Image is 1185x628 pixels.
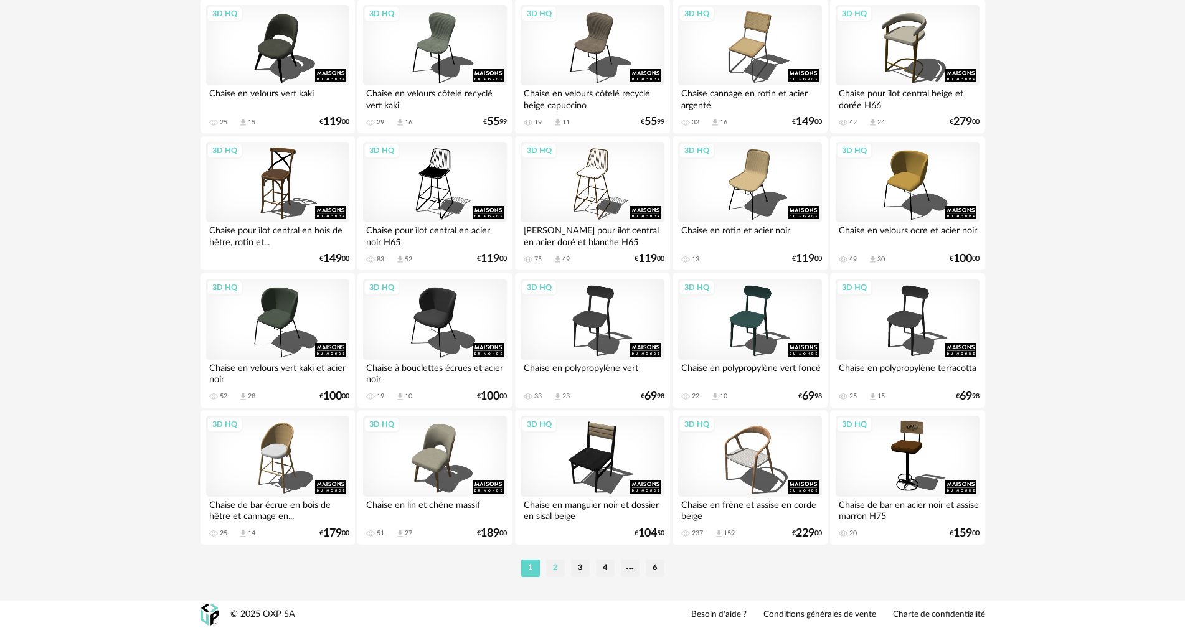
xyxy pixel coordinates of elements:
div: € 99 [641,118,664,126]
div: € 00 [319,118,349,126]
div: € 99 [483,118,507,126]
a: 3D HQ Chaise en manguier noir et dossier en sisal beige €10450 [515,410,669,545]
div: Chaise en velours vert kaki [206,85,349,110]
span: 119 [481,255,499,263]
div: € 00 [950,118,980,126]
div: 10 [405,392,412,401]
div: 28 [248,392,255,401]
div: 3D HQ [521,6,557,22]
div: 3D HQ [679,416,715,433]
div: Chaise de bar en acier noir et assise marron H75 [836,497,979,522]
div: © 2025 OXP SA [230,609,295,621]
li: 6 [646,560,664,577]
span: 179 [323,529,342,538]
div: Chaise pour îlot central en bois de hêtre, rotin et... [206,222,349,247]
a: 3D HQ Chaise en rotin et acier noir 13 €11900 [673,136,827,271]
div: 3D HQ [207,279,243,296]
a: 3D HQ [PERSON_NAME] pour îlot central en acier doré et blanche H65 75 Download icon 49 €11900 [515,136,669,271]
div: Chaise en velours vert kaki et acier noir [206,360,349,385]
a: 3D HQ Chaise en velours vert kaki et acier noir 52 Download icon 28 €10000 [201,273,355,408]
div: 25 [849,392,857,401]
div: Chaise en rotin et acier noir [678,222,821,247]
span: 100 [323,392,342,401]
div: Chaise en polypropylène vert [521,360,664,385]
span: Download icon [553,392,562,401]
div: 52 [405,255,412,264]
span: 69 [960,392,972,401]
div: Chaise en frêne et assise en corde beige [678,497,821,522]
div: Chaise en polypropylène vert foncé [678,360,821,385]
li: 4 [596,560,615,577]
div: € 98 [956,392,980,401]
div: 20 [849,529,857,538]
div: 3D HQ [364,416,400,433]
div: [PERSON_NAME] pour îlot central en acier doré et blanche H65 [521,222,664,247]
a: Besoin d'aide ? [691,609,747,621]
div: € 00 [477,255,507,263]
div: Chaise en manguier noir et dossier en sisal beige [521,497,664,522]
div: 3D HQ [364,6,400,22]
div: 25 [220,529,227,538]
div: 3D HQ [207,416,243,433]
div: 19 [534,118,542,127]
div: 16 [405,118,412,127]
div: 49 [562,255,570,264]
div: € 00 [319,392,349,401]
span: 119 [638,255,657,263]
div: 3D HQ [521,143,557,159]
div: 3D HQ [521,279,557,296]
span: Download icon [868,255,877,264]
div: 3D HQ [207,6,243,22]
a: 3D HQ Chaise en polypropylène terracotta 25 Download icon 15 €6998 [830,273,984,408]
div: 3D HQ [836,416,872,433]
a: 3D HQ Chaise en lin et chêne massif 51 Download icon 27 €18900 [357,410,512,545]
li: 3 [571,560,590,577]
span: Download icon [714,529,724,538]
a: 3D HQ Chaise en polypropylène vert 33 Download icon 23 €6998 [515,273,669,408]
div: € 00 [792,118,822,126]
div: 19 [377,392,384,401]
span: 189 [481,529,499,538]
div: 52 [220,392,227,401]
div: 27 [405,529,412,538]
div: 83 [377,255,384,264]
div: 42 [849,118,857,127]
div: 3D HQ [836,143,872,159]
a: 3D HQ Chaise en velours ocre et acier noir 49 Download icon 30 €10000 [830,136,984,271]
span: Download icon [238,529,248,538]
div: 3D HQ [364,279,400,296]
div: € 00 [477,392,507,401]
a: 3D HQ Chaise en polypropylène vert foncé 22 Download icon 10 €6998 [673,273,827,408]
div: 33 [534,392,542,401]
div: 3D HQ [679,6,715,22]
div: 30 [877,255,885,264]
img: OXP [201,604,219,626]
div: € 00 [319,255,349,263]
span: 149 [796,118,814,126]
span: 119 [796,255,814,263]
span: Download icon [238,392,248,401]
span: 69 [644,392,657,401]
span: 279 [953,118,972,126]
div: 51 [377,529,384,538]
span: 159 [953,529,972,538]
div: 3D HQ [679,279,715,296]
span: 55 [487,118,499,126]
a: Conditions générales de vente [763,609,876,621]
div: € 50 [635,529,664,538]
div: 49 [849,255,857,264]
div: Chaise cannage en rotin et acier argenté [678,85,821,110]
div: 15 [248,118,255,127]
span: Download icon [868,118,877,127]
a: 3D HQ Chaise de bar écrue en bois de hêtre et cannage en... 25 Download icon 14 €17900 [201,410,355,545]
div: 11 [562,118,570,127]
div: Chaise en polypropylène terracotta [836,360,979,385]
div: Chaise à bouclettes écrues et acier noir [363,360,506,385]
div: Chaise pour îlot central en acier noir H65 [363,222,506,247]
span: 229 [796,529,814,538]
div: Chaise en velours côtelé recyclé beige capuccino [521,85,664,110]
div: 15 [877,392,885,401]
span: Download icon [395,529,405,538]
div: 3D HQ [836,6,872,22]
div: 32 [692,118,699,127]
